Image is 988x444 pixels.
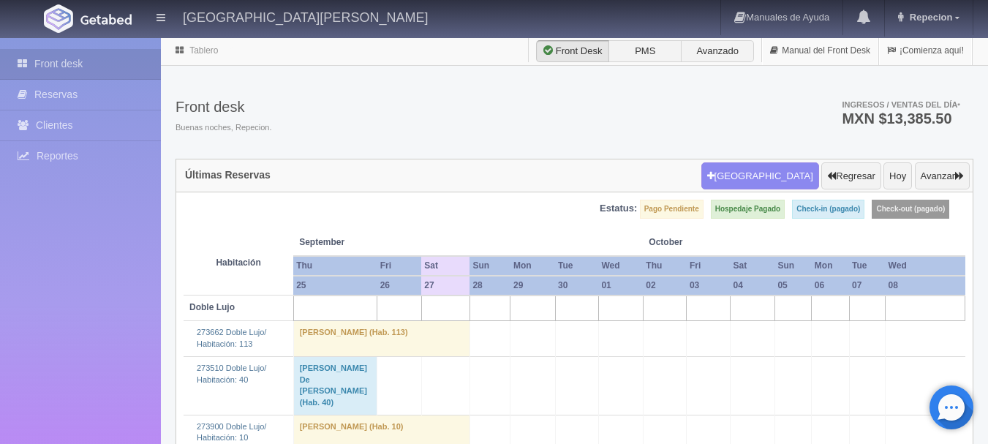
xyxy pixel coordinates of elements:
[701,162,819,190] button: [GEOGRAPHIC_DATA]
[293,276,377,296] th: 25
[176,99,271,115] h3: Front desk
[555,276,598,296] th: 30
[299,236,415,249] span: September
[812,256,849,276] th: Mon
[470,276,510,296] th: 28
[185,170,271,181] h4: Últimas Reservas
[183,7,428,26] h4: [GEOGRAPHIC_DATA][PERSON_NAME]
[730,256,774,276] th: Sat
[421,256,470,276] th: Sat
[883,162,912,190] button: Hoy
[849,276,886,296] th: 07
[536,40,609,62] label: Front Desk
[216,257,260,268] strong: Habitación
[774,256,811,276] th: Sun
[293,356,377,415] td: [PERSON_NAME] De [PERSON_NAME] (Hab. 40)
[197,328,266,348] a: 273662 Doble Lujo/Habitación: 113
[510,256,555,276] th: Mon
[600,202,637,216] label: Estatus:
[886,276,965,296] th: 08
[849,256,886,276] th: Tue
[197,364,266,384] a: 273510 Doble Lujo/Habitación: 40
[80,14,132,25] img: Getabed
[470,256,510,276] th: Sun
[774,276,811,296] th: 05
[176,122,271,134] span: Buenas noches, Repecion.
[643,256,687,276] th: Thu
[687,256,731,276] th: Fri
[649,236,724,249] span: October
[879,37,972,65] a: ¡Comienza aquí!
[598,256,643,276] th: Wed
[643,276,687,296] th: 02
[842,100,960,109] span: Ingresos / Ventas del día
[293,321,470,356] td: [PERSON_NAME] (Hab. 113)
[377,276,422,296] th: 26
[872,200,949,219] label: Check-out (pagado)
[197,422,266,443] a: 273900 Doble Lujo/Habitación: 10
[555,256,598,276] th: Tue
[915,162,970,190] button: Avanzar
[189,302,235,312] b: Doble Lujo
[886,256,965,276] th: Wed
[598,276,643,296] th: 01
[687,276,731,296] th: 03
[792,200,864,219] label: Check-in (pagado)
[189,45,218,56] a: Tablero
[821,162,880,190] button: Regresar
[812,276,849,296] th: 06
[640,200,704,219] label: Pago Pendiente
[842,111,960,126] h3: MXN $13,385.50
[711,200,785,219] label: Hospedaje Pagado
[730,276,774,296] th: 04
[377,256,422,276] th: Fri
[510,276,555,296] th: 29
[906,12,953,23] span: Repecion
[44,4,73,33] img: Getabed
[681,40,754,62] label: Avanzado
[421,276,470,296] th: 27
[762,37,878,65] a: Manual del Front Desk
[608,40,682,62] label: PMS
[293,256,377,276] th: Thu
